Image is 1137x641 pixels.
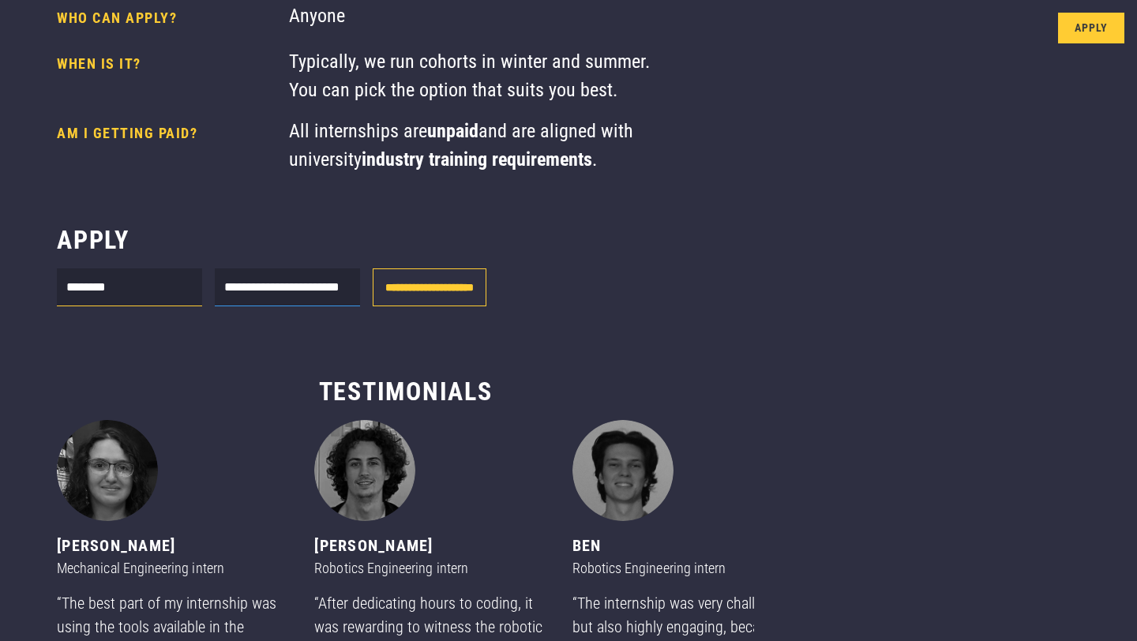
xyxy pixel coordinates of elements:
[314,420,415,521] img: Jack - Robotics Engineering intern
[314,557,546,579] div: Robotics Engineering intern
[427,120,478,142] strong: unpaid
[57,420,158,521] img: Tina - Mechanical Engineering intern
[57,125,276,166] h4: AM I GETTING PAID?
[57,534,289,557] div: [PERSON_NAME]
[572,557,805,579] div: Robotics Engineering intern
[314,534,546,557] div: [PERSON_NAME]
[289,2,655,36] div: Anyone
[572,420,674,521] img: Ben - Robotics Engineering intern
[57,55,276,96] h4: When is it?
[289,47,655,104] div: Typically, we run cohorts in winter and summer. You can pick the option that suits you best.
[57,9,276,28] h4: Who can apply?
[57,376,754,407] h3: Testimonials
[572,534,805,557] div: Ben
[289,117,655,174] div: All internships are and are aligned with university .
[362,148,592,171] strong: industry training requirements
[57,557,289,579] div: Mechanical Engineering intern
[57,224,129,256] h3: Apply
[1058,13,1124,43] a: Apply
[57,268,486,313] form: Internship form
